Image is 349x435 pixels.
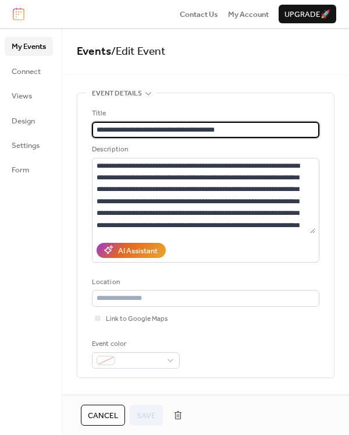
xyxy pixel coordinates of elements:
span: Connect [12,66,41,77]
span: My Events [12,41,46,52]
a: Settings [5,136,53,154]
span: Contact Us [180,9,218,20]
a: My Events [5,37,53,55]
a: My Account [228,8,269,20]
span: Design [12,115,35,127]
a: Form [5,160,53,179]
span: Settings [12,140,40,151]
span: My Account [228,9,269,20]
div: AI Assistant [118,245,158,257]
div: Title [92,108,317,119]
span: Form [12,164,30,176]
span: Link to Google Maps [106,313,168,325]
a: Connect [5,62,53,80]
a: Contact Us [180,8,218,20]
div: Description [92,144,317,155]
span: / Edit Event [111,41,166,62]
span: Upgrade 🚀 [284,9,330,20]
a: Events [77,41,111,62]
button: Cancel [81,405,125,426]
span: Views [12,90,32,102]
button: Upgrade🚀 [279,5,336,23]
div: Event color [92,338,177,350]
a: Views [5,86,53,105]
a: Design [5,111,53,130]
span: Date and time [92,392,141,404]
span: Cancel [88,410,118,422]
img: logo [13,8,24,20]
span: Event details [92,88,142,100]
button: AI Assistant [97,243,166,258]
div: Location [92,277,317,288]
